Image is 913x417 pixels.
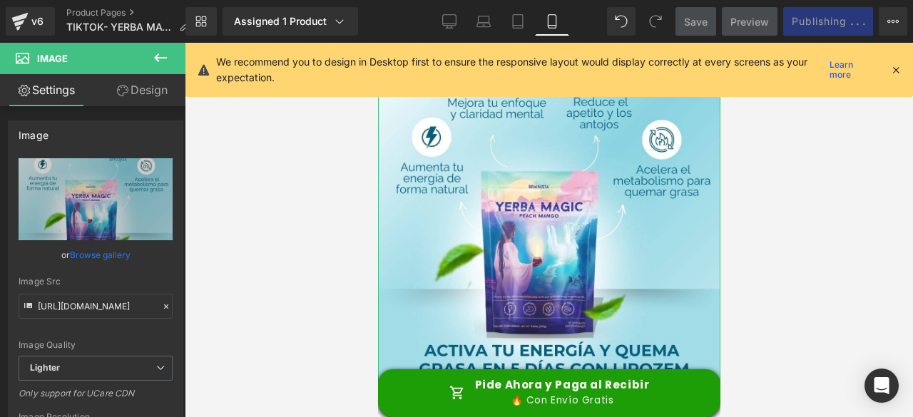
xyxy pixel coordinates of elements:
a: Product Pages [66,7,200,19]
span: Pide Ahora y Paga al Recibir [97,335,272,364]
div: Image Quality [19,340,173,350]
span: 🔥 Con Envío Gratis [97,351,272,364]
div: Image Src [19,277,173,287]
button: More [879,7,907,36]
a: Design [96,74,188,106]
span: Save [684,14,708,29]
a: Mobile [535,7,569,36]
div: or [19,247,173,262]
button: Undo [607,7,636,36]
button: Redo [641,7,670,36]
b: Lighter [30,362,60,373]
div: Assigned 1 Product [234,14,347,29]
p: We recommend you to design in Desktop first to ensure the responsive layout would display correct... [216,54,824,86]
a: Preview [722,7,777,36]
span: Preview [730,14,769,29]
a: Tablet [501,7,535,36]
a: Desktop [432,7,466,36]
a: Browse gallery [70,242,131,267]
input: Link [19,294,173,319]
div: Only support for UCare CDN [19,388,173,408]
a: v6 [6,7,55,36]
div: Image [19,121,49,141]
a: Learn more [824,61,879,78]
div: Open Intercom Messenger [864,369,899,403]
a: Laptop [466,7,501,36]
span: Image [37,53,68,64]
div: v6 [29,12,46,31]
a: New Library [185,7,217,36]
span: TIKTOK- YERBA MAGIC [66,21,173,33]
